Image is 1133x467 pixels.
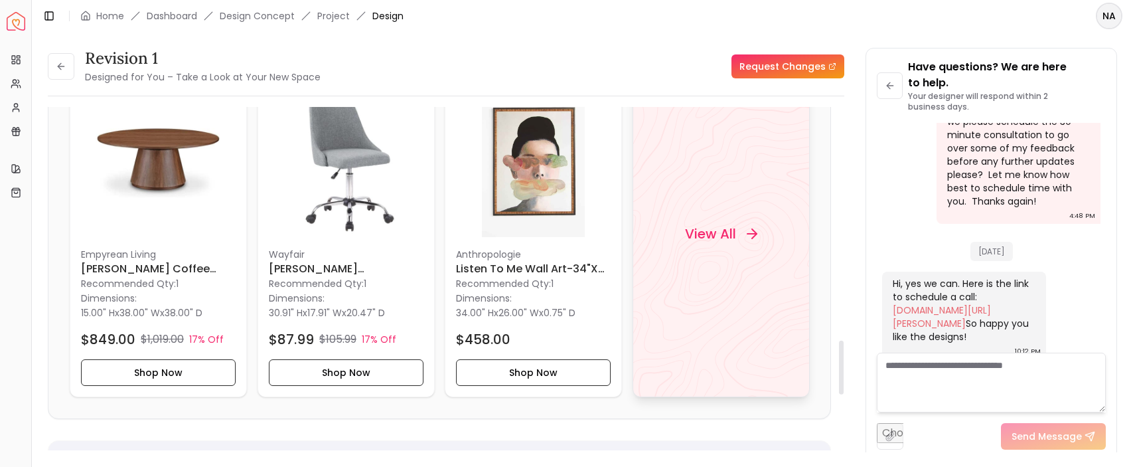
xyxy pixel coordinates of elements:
h3: Revision 1 [85,48,321,69]
p: 17% Off [362,333,396,346]
p: Anthropologie [456,248,611,261]
img: Listen to Me Wall Art-34"x 26" image [456,82,611,237]
a: Natalia Fabric Upholstered Office Chair imageWayfair[PERSON_NAME] Upholstered Office ChairRecomme... [258,71,435,397]
div: Natalia Fabric Upholstered Office Chair [258,71,435,397]
a: View All [633,71,810,397]
p: Dimensions: [269,290,325,306]
button: Shop Now [456,359,611,386]
a: Request Changes [731,54,844,78]
p: Empyrean Living [81,248,236,261]
div: 10:12 PM [1015,345,1041,358]
p: Recommended Qty: 1 [456,277,611,290]
p: Have questions? We are here to help. [908,59,1106,91]
button: Shop Now [81,359,236,386]
small: Designed for You – Take a Look at Your New Space [85,70,321,84]
a: Orin Coffee Table imageEmpyrean Living[PERSON_NAME] Coffee TableRecommended Qty:1Dimensions:15.00... [70,71,247,397]
div: Hi, yes we can. Here is the link to schedule a call: So happy you like the designs! [893,277,1033,343]
p: $105.99 [319,331,356,347]
span: 38.00" D [165,306,202,320]
h4: $87.99 [269,330,314,349]
h4: View All [684,225,735,243]
p: Dimensions: [81,290,137,306]
span: NA [1097,4,1121,28]
img: Orin Coffee Table image [81,82,236,237]
span: 26.00" W [498,306,539,320]
h6: Listen to Me Wall Art-34"x 26" [456,261,611,277]
span: 38.00" W [119,306,160,320]
h6: [PERSON_NAME] Coffee Table [81,261,236,277]
p: Dimensions: [456,290,512,306]
span: 30.91" H [269,306,303,320]
p: x x [81,306,202,320]
p: Wayfair [269,248,423,261]
li: Design Concept [220,9,295,23]
p: x x [456,306,575,320]
h4: $458.00 [456,330,510,349]
a: Home [96,9,124,23]
p: Your designer will respond within 2 business days. [908,91,1106,112]
nav: breadcrumb [80,9,404,23]
span: 0.75" D [544,306,575,320]
span: 20.47" D [346,306,385,320]
a: [DOMAIN_NAME][URL][PERSON_NAME] [893,304,991,330]
button: Shop Now [269,359,423,386]
button: NA [1096,3,1122,29]
span: 15.00" H [81,306,115,320]
div: Listen to Me Wall Art-34"x 26" [445,71,622,397]
a: Project [317,9,350,23]
span: 17.91" W [307,306,342,320]
p: x x [269,306,385,320]
img: Natalia Fabric Upholstered Office Chair image [269,82,423,237]
div: Orin Coffee Table [70,71,247,397]
img: Spacejoy Logo [7,12,25,31]
div: 4:48 PM [1069,209,1095,223]
a: Listen to Me Wall Art-34"x 26" imageAnthropologieListen to Me Wall Art-34"x 26"Recommended Qty:1D... [445,71,622,397]
a: Spacejoy [7,12,25,31]
h6: [PERSON_NAME] Upholstered Office Chair [269,261,423,277]
span: 34.00" H [456,306,494,320]
span: [DATE] [970,242,1013,261]
p: Recommended Qty: 1 [81,277,236,290]
span: Design [372,9,404,23]
h4: $849.00 [81,330,135,349]
p: Recommended Qty: 1 [269,277,423,290]
a: Dashboard [147,9,197,23]
div: Hi [PERSON_NAME], Thanks so much for sending the design concepts. I like a lot of the aspects of ... [947,62,1087,208]
p: $1,019.00 [141,331,184,347]
p: 17% Off [189,333,224,346]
